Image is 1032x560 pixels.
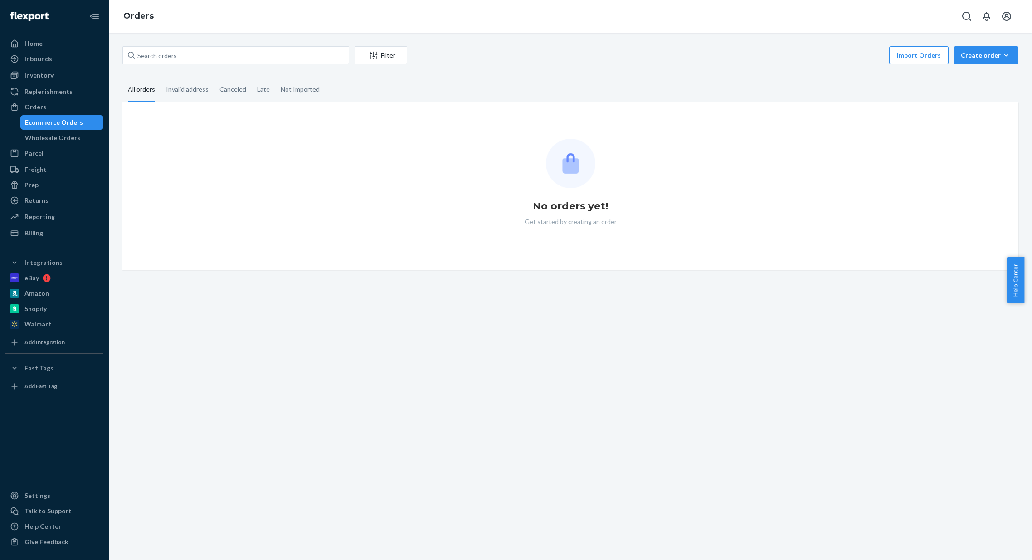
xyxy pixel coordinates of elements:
[5,226,103,240] a: Billing
[24,165,47,174] div: Freight
[24,258,63,267] div: Integrations
[5,178,103,192] a: Prep
[5,193,103,208] a: Returns
[5,68,103,83] a: Inventory
[20,131,104,145] a: Wholesale Orders
[5,535,103,549] button: Give Feedback
[5,162,103,177] a: Freight
[24,506,72,516] div: Talk to Support
[25,118,83,127] div: Ecommerce Orders
[24,87,73,96] div: Replenishments
[1007,257,1024,303] button: Help Center
[85,7,103,25] button: Close Navigation
[954,46,1018,64] button: Create order
[958,7,976,25] button: Open Search Box
[5,271,103,285] a: eBay
[5,361,103,375] button: Fast Tags
[10,12,49,21] img: Flexport logo
[5,100,103,114] a: Orders
[5,286,103,301] a: Amazon
[24,289,49,298] div: Amazon
[25,133,80,142] div: Wholesale Orders
[5,255,103,270] button: Integrations
[5,52,103,66] a: Inbounds
[961,51,1012,60] div: Create order
[24,39,43,48] div: Home
[116,3,161,29] ol: breadcrumbs
[24,273,39,282] div: eBay
[24,522,61,531] div: Help Center
[5,146,103,161] a: Parcel
[525,217,617,226] p: Get started by creating an order
[166,78,209,101] div: Invalid address
[257,78,270,101] div: Late
[128,78,155,102] div: All orders
[24,491,50,500] div: Settings
[24,71,54,80] div: Inventory
[5,335,103,350] a: Add Integration
[219,78,246,101] div: Canceled
[5,302,103,316] a: Shopify
[24,382,57,390] div: Add Fast Tag
[24,102,46,112] div: Orders
[281,78,320,101] div: Not Imported
[978,7,996,25] button: Open notifications
[24,537,68,546] div: Give Feedback
[998,7,1016,25] button: Open account menu
[24,304,47,313] div: Shopify
[24,180,39,190] div: Prep
[24,149,44,158] div: Parcel
[123,11,154,21] a: Orders
[355,46,407,64] button: Filter
[5,317,103,331] a: Walmart
[5,84,103,99] a: Replenishments
[5,209,103,224] a: Reporting
[24,212,55,221] div: Reporting
[20,115,104,130] a: Ecommerce Orders
[5,488,103,503] a: Settings
[5,36,103,51] a: Home
[355,51,407,60] div: Filter
[24,54,52,63] div: Inbounds
[122,46,349,64] input: Search orders
[533,199,608,214] h1: No orders yet!
[889,46,949,64] button: Import Orders
[24,320,51,329] div: Walmart
[5,519,103,534] a: Help Center
[24,229,43,238] div: Billing
[546,139,595,188] img: Empty list
[24,196,49,205] div: Returns
[5,504,103,518] a: Talk to Support
[24,338,65,346] div: Add Integration
[24,364,54,373] div: Fast Tags
[5,379,103,394] a: Add Fast Tag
